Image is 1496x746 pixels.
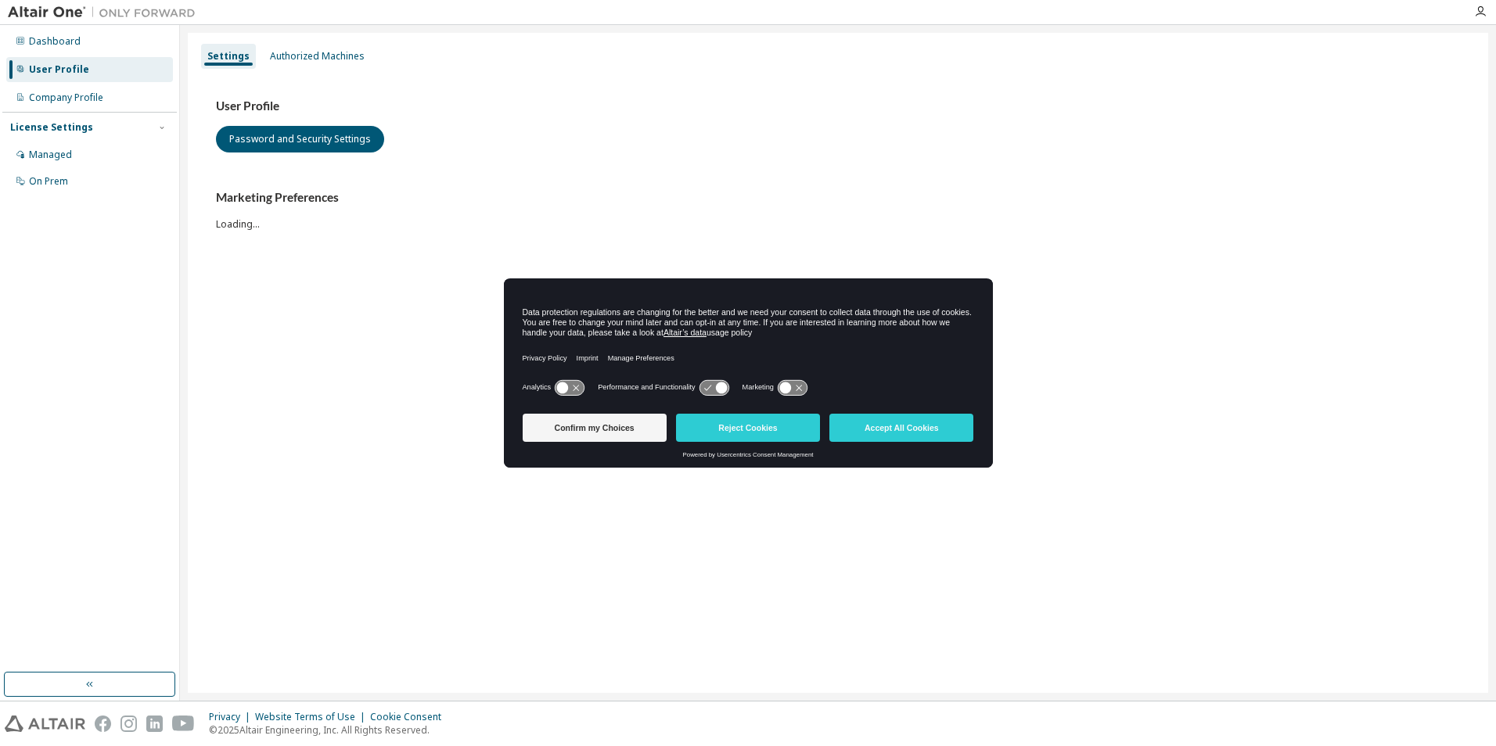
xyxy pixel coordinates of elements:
[29,63,89,76] div: User Profile
[216,190,1460,206] h3: Marketing Preferences
[216,99,1460,114] h3: User Profile
[5,716,85,732] img: altair_logo.svg
[255,711,370,723] div: Website Terms of Use
[216,190,1460,230] div: Loading...
[8,5,203,20] img: Altair One
[270,50,365,63] div: Authorized Machines
[216,126,384,152] button: Password and Security Settings
[209,711,255,723] div: Privacy
[29,149,72,161] div: Managed
[207,50,250,63] div: Settings
[120,716,137,732] img: instagram.svg
[146,716,163,732] img: linkedin.svg
[10,121,93,134] div: License Settings
[95,716,111,732] img: facebook.svg
[209,723,451,737] p: © 2025 Altair Engineering, Inc. All Rights Reserved.
[370,711,451,723] div: Cookie Consent
[29,35,81,48] div: Dashboard
[29,91,103,104] div: Company Profile
[172,716,195,732] img: youtube.svg
[29,175,68,188] div: On Prem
